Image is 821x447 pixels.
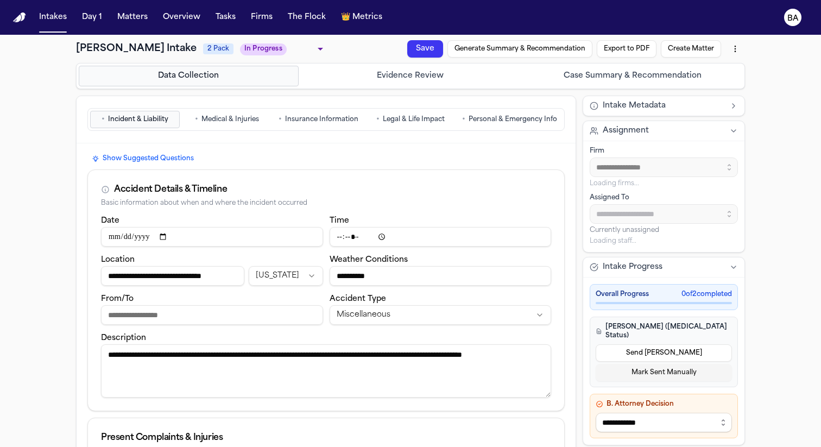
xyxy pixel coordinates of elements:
[661,40,721,58] button: Create Matter
[590,204,738,224] input: Assign to staff member
[590,179,738,188] p: Loading firms...
[330,266,552,286] input: Weather conditions
[590,158,738,177] input: Select firm
[101,334,146,342] label: Description
[522,66,742,86] button: Go to Case Summary & Recommendation step
[596,364,732,381] button: Mark Sent Manually
[330,256,408,264] label: Weather Conditions
[407,40,443,58] button: Save
[301,66,521,86] button: Go to Evidence Review step
[182,111,271,128] button: Go to Medical & Injuries
[596,344,732,362] button: Send [PERSON_NAME]
[590,193,738,202] div: Assigned To
[101,256,135,264] label: Location
[249,266,323,286] button: Incident state
[101,305,323,325] input: From/To destination
[590,237,738,245] p: Loading staff...
[583,121,744,141] button: Assignment
[337,8,387,27] button: crownMetrics
[87,152,198,165] button: Show Suggested Questions
[13,12,26,23] a: Home
[590,226,659,235] span: Currently unassigned
[201,115,259,124] span: Medical & Injuries
[101,266,244,286] input: Incident location
[469,115,557,124] span: Personal & Emergency Info
[203,43,233,54] span: 2 Pack
[596,400,732,408] h4: B. Attorney Decision
[13,12,26,23] img: Finch Logo
[725,39,745,59] button: More actions
[108,115,168,124] span: Incident & Liability
[590,147,738,155] div: Firm
[101,431,551,444] div: Present Complaints & Injuries
[283,8,330,27] button: The Flock
[211,8,240,27] button: Tasks
[383,115,445,124] span: Legal & Life Impact
[285,115,358,124] span: Insurance Information
[596,323,732,340] h4: [PERSON_NAME] ([MEDICAL_DATA] Status)
[376,114,380,125] span: •
[76,41,197,56] h1: [PERSON_NAME] Intake
[247,8,277,27] button: Firms
[330,227,552,247] input: Incident time
[79,66,742,86] nav: Intake steps
[101,217,119,225] label: Date
[101,344,551,398] textarea: Incident description
[597,40,656,58] button: Export to PDF
[159,8,205,27] button: Overview
[102,114,105,125] span: •
[457,111,562,128] button: Go to Personal & Emergency Info
[274,111,363,128] button: Go to Insurance Information
[603,125,649,136] span: Assignment
[195,114,198,125] span: •
[90,111,180,128] button: Go to Incident & Liability
[101,227,323,247] input: Incident date
[101,295,134,303] label: From/To
[240,43,287,55] span: In Progress
[681,290,732,299] span: 0 of 2 completed
[240,41,327,56] div: Update intake status
[79,66,299,86] button: Go to Data Collection step
[113,8,152,27] button: Matters
[596,290,649,299] span: Overall Progress
[583,257,744,277] button: Intake Progress
[603,262,662,273] span: Intake Progress
[603,100,666,111] span: Intake Metadata
[330,295,386,303] label: Accident Type
[114,183,227,196] div: Accident Details & Timeline
[279,114,282,125] span: •
[101,199,551,207] div: Basic information about when and where the incident occurred
[462,114,465,125] span: •
[35,8,71,27] button: Intakes
[365,111,455,128] button: Go to Legal & Life Impact
[78,8,106,27] button: Day 1
[330,217,349,225] label: Time
[583,96,744,116] button: Intake Metadata
[447,40,592,58] button: Generate Summary & Recommendation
